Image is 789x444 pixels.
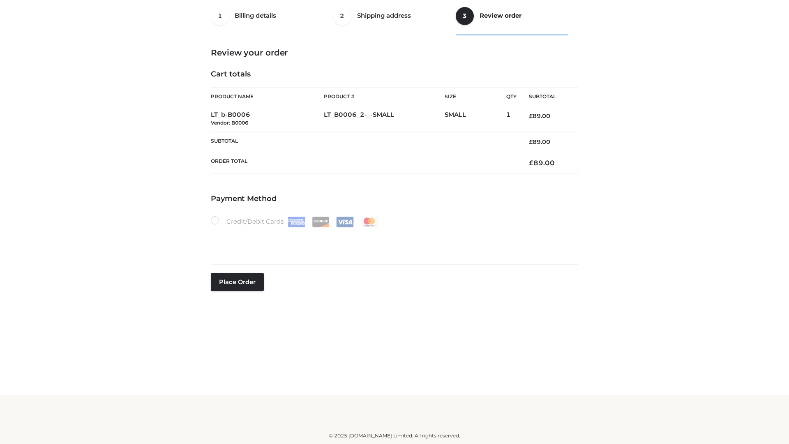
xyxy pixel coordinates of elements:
th: Qty [506,87,517,106]
td: SMALL [445,106,506,132]
bdi: 89.00 [529,138,550,146]
button: Place order [211,273,264,291]
th: Order Total [211,152,517,174]
img: Visa [336,217,354,227]
img: Mastercard [360,217,378,227]
img: Discover [312,217,330,227]
bdi: 89.00 [529,159,555,167]
label: Credit/Debit Cards [211,216,379,227]
h4: Payment Method [211,194,578,203]
th: Subtotal [211,132,517,152]
h4: Cart totals [211,70,578,79]
span: £ [529,138,533,146]
iframe: Secure payment input frame [209,226,577,256]
th: Product Name [211,87,324,106]
small: Vendor: B0006 [211,120,248,126]
img: Amex [288,217,305,227]
h3: Review your order [211,48,578,58]
th: Subtotal [517,88,578,106]
span: £ [529,112,533,120]
th: Size [445,88,502,106]
div: © 2025 [DOMAIN_NAME] Limited. All rights reserved. [122,432,667,440]
td: 1 [506,106,517,132]
td: LT_B0006_2-_-SMALL [324,106,445,132]
th: Product # [324,87,445,106]
td: LT_b-B0006 [211,106,324,132]
span: £ [529,159,533,167]
bdi: 89.00 [529,112,550,120]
